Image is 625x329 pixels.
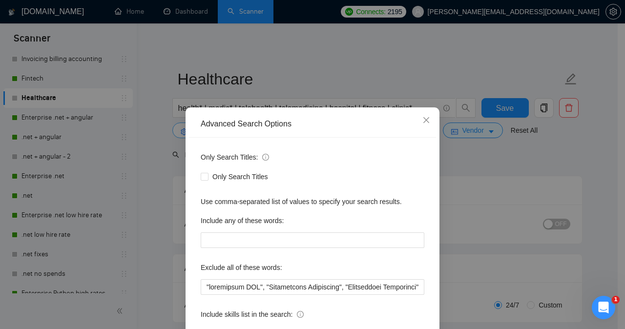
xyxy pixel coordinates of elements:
[201,309,304,320] span: Include skills list in the search:
[201,213,284,228] label: Include any of these words:
[201,196,424,207] div: Use comma-separated list of values to specify your search results.
[612,296,620,304] span: 1
[201,260,282,275] label: Exclude all of these words:
[422,116,430,124] span: close
[201,119,424,129] div: Advanced Search Options
[208,171,272,182] span: Only Search Titles
[413,107,439,134] button: Close
[201,152,269,163] span: Only Search Titles:
[262,154,269,161] span: info-circle
[297,311,304,318] span: info-circle
[592,296,615,319] iframe: Intercom live chat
